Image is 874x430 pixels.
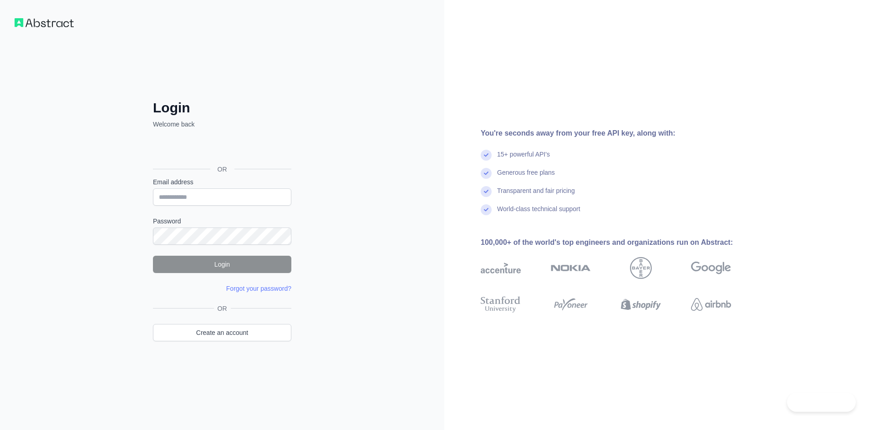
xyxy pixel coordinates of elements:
[630,257,652,279] img: bayer
[153,177,291,187] label: Email address
[481,204,492,215] img: check mark
[481,294,521,314] img: stanford university
[481,186,492,197] img: check mark
[497,150,550,168] div: 15+ powerful API's
[481,257,521,279] img: accenture
[787,393,856,412] iframe: Toggle Customer Support
[214,304,231,313] span: OR
[153,324,291,341] a: Create an account
[551,294,591,314] img: payoneer
[497,186,575,204] div: Transparent and fair pricing
[481,168,492,179] img: check mark
[148,139,294,159] iframe: Bouton "Se connecter avec Google"
[691,257,731,279] img: google
[153,217,291,226] label: Password
[15,18,74,27] img: Workflow
[153,256,291,273] button: Login
[481,150,492,161] img: check mark
[481,128,760,139] div: You're seconds away from your free API key, along with:
[621,294,661,314] img: shopify
[551,257,591,279] img: nokia
[481,237,760,248] div: 100,000+ of the world's top engineers and organizations run on Abstract:
[226,285,291,292] a: Forgot your password?
[210,165,234,174] span: OR
[691,294,731,314] img: airbnb
[153,120,291,129] p: Welcome back
[497,168,555,186] div: Generous free plans
[497,204,580,223] div: World-class technical support
[153,100,291,116] h2: Login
